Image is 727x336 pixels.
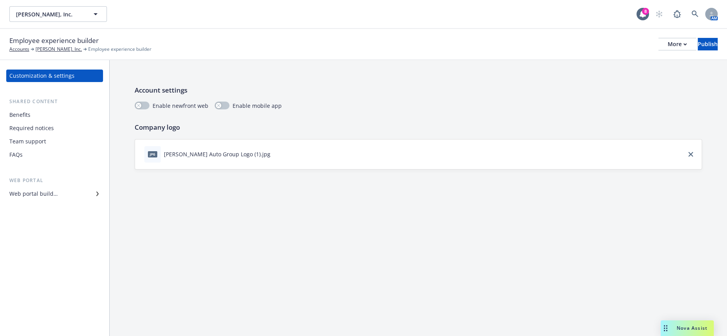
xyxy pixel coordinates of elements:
p: Account settings [135,85,702,95]
a: Web portal builder [6,188,103,200]
div: Web portal builder [9,188,58,200]
div: [PERSON_NAME] Auto Group Logo (1).jpg [164,150,270,158]
span: Enable newfront web [153,102,208,110]
div: Required notices [9,122,54,134]
a: FAQs [6,148,103,161]
a: close [686,150,695,159]
button: download file [274,150,280,158]
span: Employee experience builder [88,46,151,53]
div: FAQs [9,148,23,161]
button: Nova Assist [661,320,714,336]
div: Shared content [6,98,103,105]
a: Search [687,6,703,22]
a: Start snowing [651,6,667,22]
button: More [658,38,696,50]
p: Company logo [135,122,702,132]
span: [PERSON_NAME], Inc. [16,10,84,18]
div: More [668,38,687,50]
a: Benefits [6,109,103,121]
div: Web portal [6,177,103,184]
a: [PERSON_NAME], Inc. [36,46,82,53]
a: Required notices [6,122,103,134]
div: Team support [9,135,46,148]
span: Nova Assist [677,325,707,331]
div: 8 [642,8,649,15]
span: Enable mobile app [233,102,282,110]
a: Team support [6,135,103,148]
button: [PERSON_NAME], Inc. [9,6,107,22]
div: Benefits [9,109,30,121]
a: Report a Bug [669,6,685,22]
a: Accounts [9,46,29,53]
span: jpg [148,151,157,157]
button: Publish [698,38,718,50]
div: Customization & settings [9,70,75,82]
span: Employee experience builder [9,36,99,46]
div: Drag to move [661,320,670,336]
a: Customization & settings [6,70,103,82]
